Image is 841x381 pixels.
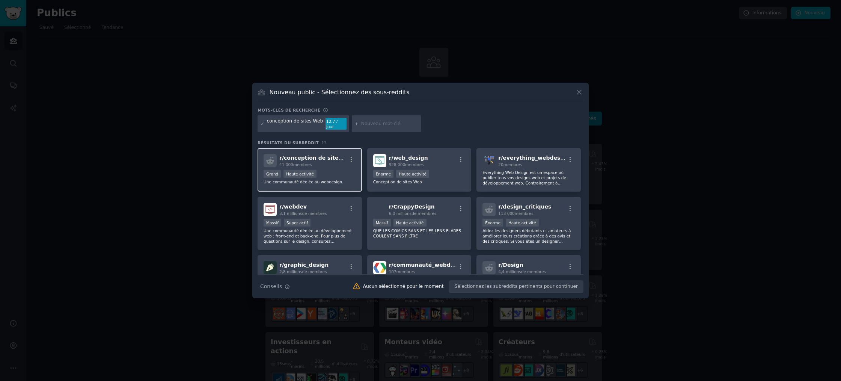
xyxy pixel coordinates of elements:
[389,155,393,161] font: r/
[389,269,396,274] font: 107
[302,269,327,274] font: de membres
[503,155,570,161] font: everything_webdesign
[373,261,386,274] img: communauté de conception Web
[267,118,323,124] font: conception de sites Web
[393,155,428,161] font: web_design
[498,262,503,268] font: r/
[279,262,284,268] font: r/
[373,228,461,238] font: QUE LES COMICS SANS ET LES LENS FLARES COULENT SANS FILTRE
[258,108,320,112] font: Mots-clés de recherche
[264,203,277,216] img: développement web
[498,204,503,210] font: r/
[264,228,352,249] font: Une communauté dédiée au développement web : front-end et back-end. Pour plus de questions sur le...
[260,283,282,289] font: Conseils
[503,204,551,210] font: design_critiques
[498,269,521,274] font: 4,4 millions
[266,172,278,176] font: Grand
[373,180,422,184] font: Conception de sites Web
[393,262,467,268] font: communauté_webdesign
[485,221,500,225] font: Énorme
[482,154,496,167] img: tout_webdesign
[399,172,427,176] font: Haute activité
[396,221,424,225] font: Haute activité
[389,162,405,167] font: 928 000
[258,280,292,293] button: Conseils
[498,211,514,216] font: 113 000
[284,204,307,210] font: webdev
[284,155,356,161] font: conception de sites Web
[503,162,522,167] font: membres
[264,180,343,184] font: Une communauté dédiée au webdesign.
[508,221,536,225] font: Haute activité
[286,172,314,176] font: Haute activité
[279,211,302,216] font: 3,1 millions
[279,204,284,210] font: r/
[521,269,546,274] font: de membres
[270,89,410,96] font: Nouveau public - Sélectionnez des sous-reddits
[396,269,415,274] font: membres
[258,141,319,145] font: Résultats du subreddit
[326,119,338,129] font: 12,7 / jour
[503,262,523,268] font: Design
[393,204,435,210] font: CrappyDesign
[363,284,444,289] font: Aucun sélectionné pour le moment
[389,211,411,216] font: 6,0 millions
[405,162,424,167] font: membres
[411,211,436,216] font: de membres
[302,211,327,216] font: de membres
[373,154,386,167] img: conception de sites Web
[321,141,327,145] font: 13
[389,204,393,210] font: r/
[515,211,534,216] font: membres
[389,262,393,268] font: r/
[482,228,571,259] font: Aidez les designers débutants et amateurs à améliorer leurs créations grâce à des avis et des cri...
[264,261,277,274] img: conception graphique
[279,162,293,167] font: 41 000
[293,162,312,167] font: membres
[279,155,284,161] font: r/
[482,170,567,212] font: Everything Web Design est un espace où publier tous vos designs web et projets de développement w...
[376,172,391,176] font: Énorme
[373,203,386,216] img: CrappyDesign
[286,221,308,225] font: Super actif
[284,262,329,268] font: graphic_design
[266,221,279,225] font: Massif
[279,269,302,274] font: 2,8 millions
[376,221,388,225] font: Massif
[498,155,503,161] font: r/
[498,162,503,167] font: 20
[361,121,418,127] input: Nouveau mot-clé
